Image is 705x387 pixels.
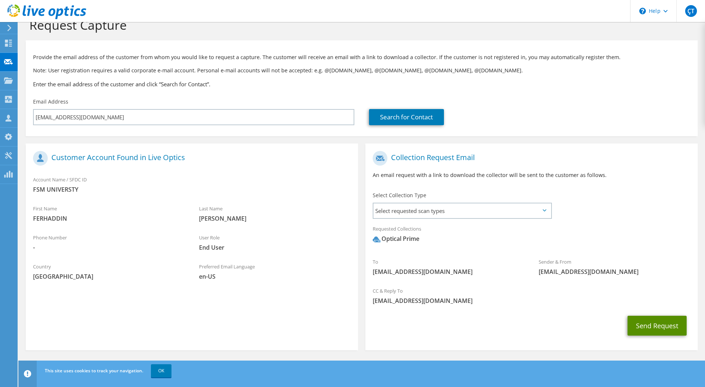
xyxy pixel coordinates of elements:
[539,268,690,276] span: [EMAIL_ADDRESS][DOMAIN_NAME]
[33,185,351,193] span: FSM UNIVERSTY
[192,259,358,284] div: Preferred Email Language
[531,254,697,279] div: Sender & From
[26,230,192,255] div: Phone Number
[199,272,350,281] span: en-US
[365,254,531,279] div: To
[26,259,192,284] div: Country
[33,214,184,223] span: FERHADDIN
[33,53,690,61] p: Provide the email address of the customer from whom you would like to request a capture. The cust...
[33,80,690,88] h3: Enter the email address of the customer and click “Search for Contact”.
[373,203,551,218] span: Select requested scan types
[373,268,524,276] span: [EMAIL_ADDRESS][DOMAIN_NAME]
[33,98,68,105] label: Email Address
[373,171,690,179] p: An email request with a link to download the collector will be sent to the customer as follows.
[685,5,697,17] span: ÇT
[365,283,698,308] div: CC & Reply To
[192,201,358,226] div: Last Name
[33,243,184,252] span: -
[373,151,687,166] h1: Collection Request Email
[199,243,350,252] span: End User
[33,66,690,75] p: Note: User registration requires a valid corporate e-mail account. Personal e-mail accounts will ...
[373,235,419,243] div: Optical Prime
[33,272,184,281] span: [GEOGRAPHIC_DATA]
[192,230,358,255] div: User Role
[369,109,444,125] a: Search for Contact
[373,297,690,305] span: [EMAIL_ADDRESS][DOMAIN_NAME]
[45,368,143,374] span: This site uses cookies to track your navigation.
[199,214,350,223] span: [PERSON_NAME]
[365,221,698,250] div: Requested Collections
[33,151,347,166] h1: Customer Account Found in Live Optics
[373,192,426,199] label: Select Collection Type
[26,172,358,197] div: Account Name / SFDC ID
[639,8,646,14] svg: \n
[151,364,171,377] a: OK
[29,17,690,33] h1: Request Capture
[26,201,192,226] div: First Name
[628,316,687,336] button: Send Request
